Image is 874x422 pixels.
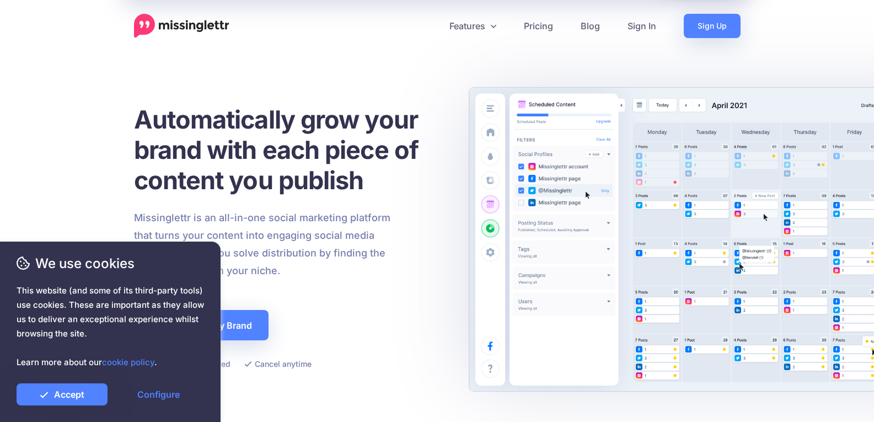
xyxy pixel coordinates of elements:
[134,209,391,280] p: Missinglettr is an all-in-one social marketing platform that turns your content into engaging soc...
[17,383,108,405] a: Accept
[113,383,204,405] a: Configure
[567,14,614,38] a: Blog
[134,104,446,195] h1: Automatically grow your brand with each piece of content you publish
[436,14,510,38] a: Features
[510,14,567,38] a: Pricing
[134,14,229,38] a: Home
[17,254,204,273] span: We use cookies
[244,357,312,371] li: Cancel anytime
[102,357,154,367] a: cookie policy
[684,14,741,38] a: Sign Up
[614,14,670,38] a: Sign In
[17,284,204,370] span: This website (and some of its third-party tools) use cookies. These are important as they allow u...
